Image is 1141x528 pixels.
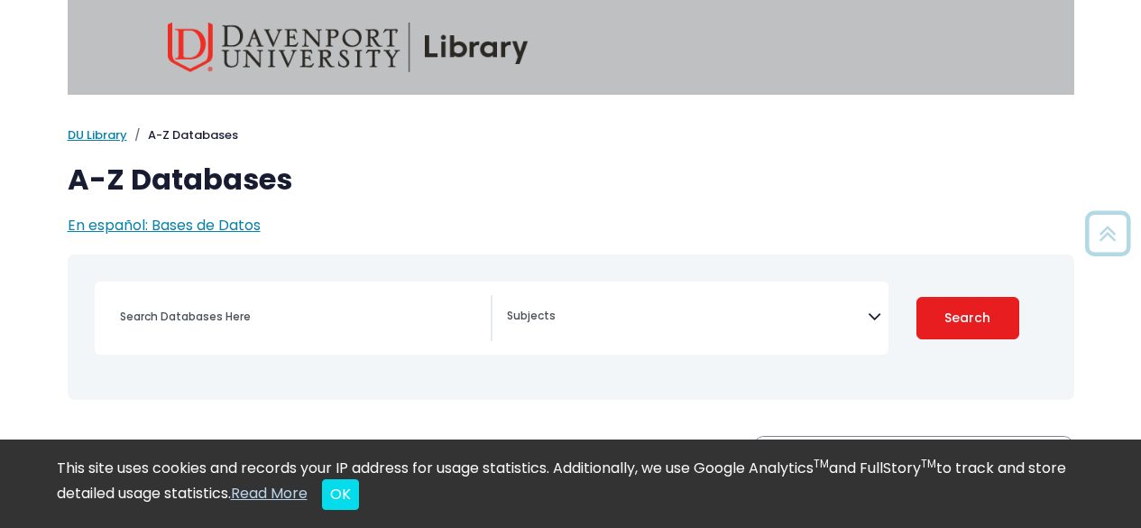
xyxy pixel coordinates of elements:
nav: Search filters [68,255,1074,400]
button: Icon Legend [754,437,1073,487]
img: Davenport University Library [168,23,529,72]
li: A-Z Databases [127,126,238,144]
nav: breadcrumb [68,126,1074,144]
a: Back to Top [1079,218,1136,248]
sup: TM [814,456,829,471]
div: This site uses cookies and records your IP address for usage statistics. Additionally, we use Goo... [57,458,1085,510]
textarea: Search [507,310,868,325]
input: Search database by title or keyword [109,303,491,329]
a: En español: Bases de Datos [68,215,261,236]
button: Close [322,479,359,510]
sup: TM [921,456,936,471]
a: Read More [231,483,308,504]
h1: A-Z Databases [68,162,1074,197]
span: 155 Databases [68,434,206,459]
button: Submit for Search Results [916,297,1019,339]
a: DU Library [68,126,127,144]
